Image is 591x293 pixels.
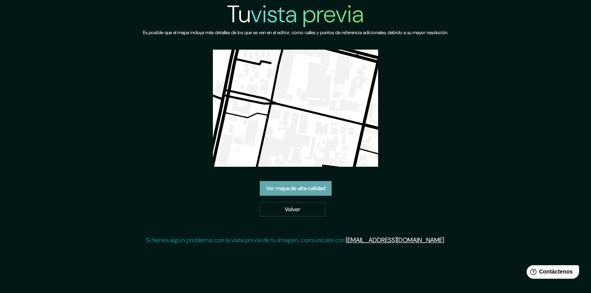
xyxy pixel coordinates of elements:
[520,262,582,284] iframe: Help widget launcher
[266,183,325,193] font: Ver mapa de alta calidad
[260,202,325,217] a: Volver
[143,29,448,37] h6: Es posible que el mapa incluya más detalles de los que se ven en el editor, como calles y puntos ...
[285,204,300,214] font: Volver
[260,181,332,196] a: Ver mapa de alta calidad
[146,235,445,245] p: Si tienes algún problema con la vista previa de tu imagen, comunícate con .
[346,236,444,244] a: [EMAIL_ADDRESS][DOMAIN_NAME]
[213,50,379,167] img: vista previa del mapa creado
